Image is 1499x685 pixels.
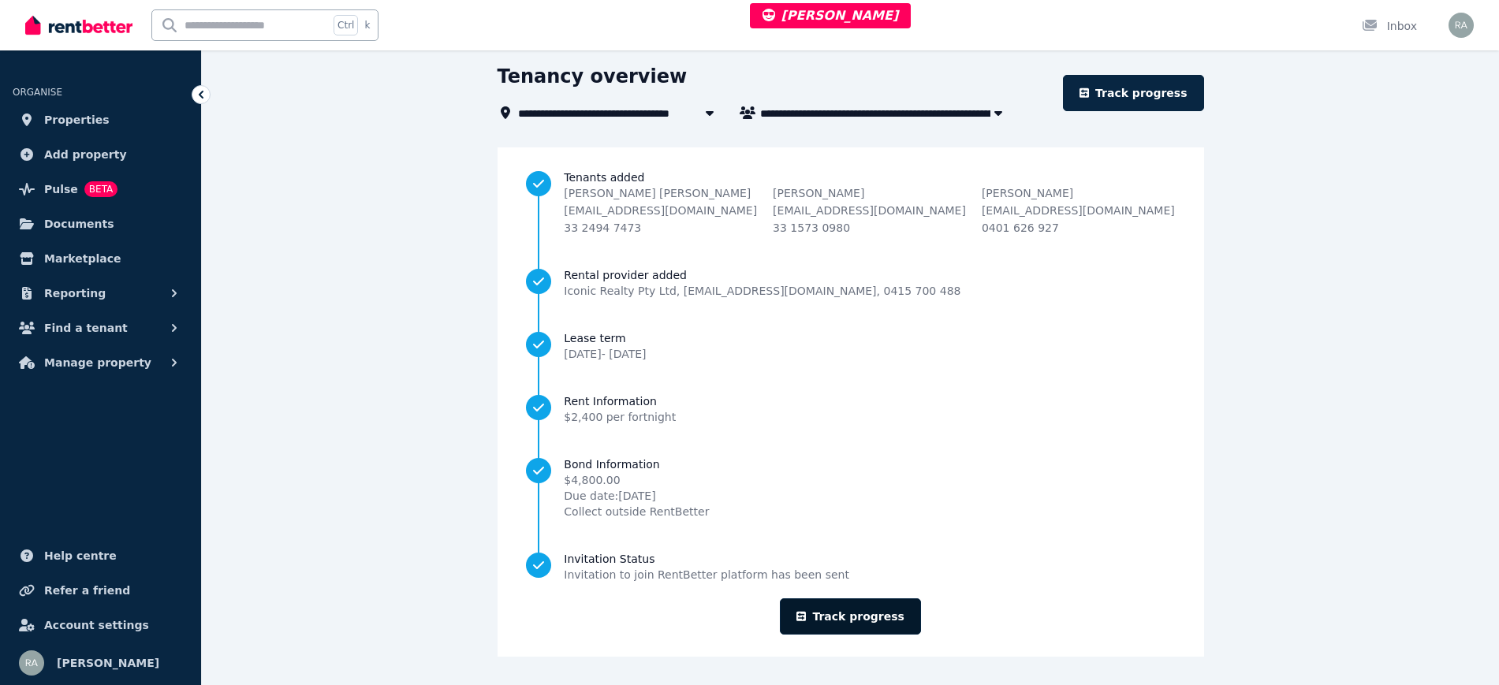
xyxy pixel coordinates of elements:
a: Rental provider addedIconic Realty Pty Ltd, [EMAIL_ADDRESS][DOMAIN_NAME], 0415 700 488 [526,267,1174,299]
a: Track progress [780,598,921,635]
a: Rent Information$2,400 per fortnight [526,393,1174,425]
a: Refer a friend [13,575,188,606]
span: [PERSON_NAME] [763,8,899,23]
span: Pulse [44,180,78,199]
p: [EMAIL_ADDRESS][DOMAIN_NAME] [773,203,966,218]
span: Due date: [DATE] [564,488,709,504]
span: Find a tenant [44,318,128,337]
span: Tenants added [564,169,1174,185]
span: Invitation Status [564,551,849,567]
a: Properties [13,104,188,136]
span: $4,800.00 [564,472,709,488]
h1: Tenancy overview [498,64,688,89]
img: Rochelle Alvarez [1449,13,1474,38]
span: ORGANISE [13,87,62,98]
span: 33 2494 7473 [564,222,641,234]
span: Iconic Realty Pty Ltd , [EMAIL_ADDRESS][DOMAIN_NAME] , 0415 700 488 [564,283,960,299]
span: Invitation to join RentBetter platform has been sent [564,567,849,583]
a: Lease term[DATE]- [DATE] [526,330,1174,362]
a: Documents [13,208,188,240]
span: Reporting [44,284,106,303]
span: Properties [44,110,110,129]
a: Add property [13,139,188,170]
img: Rochelle Alvarez [19,650,44,676]
nav: Progress [526,169,1174,583]
span: Add property [44,145,127,164]
span: [DATE] - [DATE] [564,348,646,360]
a: Bond Information$4,800.00Due date:[DATE]Collect outside RentBetter [526,456,1174,519]
p: [PERSON_NAME] [773,185,966,201]
span: Lease term [564,330,646,346]
button: Manage property [13,347,188,378]
p: [EMAIL_ADDRESS][DOMAIN_NAME] [982,203,1175,218]
div: Inbox [1362,18,1417,34]
span: 33 1573 0980 [773,222,850,234]
span: Documents [44,214,114,233]
span: Refer a friend [44,581,130,600]
span: Rent Information [564,393,676,409]
a: Account settings [13,609,188,641]
span: $2,400 per fortnight [564,411,676,423]
img: RentBetter [25,13,132,37]
span: k [364,19,370,32]
span: Rental provider added [564,267,960,283]
span: 0401 626 927 [982,222,1059,234]
p: [EMAIL_ADDRESS][DOMAIN_NAME] [564,203,757,218]
span: Account settings [44,616,149,635]
span: BETA [84,181,117,197]
a: Help centre [13,540,188,571]
p: [PERSON_NAME] [PERSON_NAME] [564,185,757,201]
button: Find a tenant [13,312,188,344]
span: Marketplace [44,249,121,268]
span: Help centre [44,546,117,565]
a: Track progress [1063,75,1204,111]
a: PulseBETA [13,173,188,205]
span: Ctrl [334,15,358,35]
span: Collect outside RentBetter [564,504,709,519]
span: Bond Information [564,456,709,472]
span: [PERSON_NAME] [57,653,159,672]
p: [PERSON_NAME] [982,185,1175,201]
button: Reporting [13,277,188,309]
a: Invitation StatusInvitation to join RentBetter platform has been sent [526,551,1174,583]
a: Tenants added[PERSON_NAME] [PERSON_NAME][EMAIL_ADDRESS][DOMAIN_NAME]33 2494 7473[PERSON_NAME][EMA... [526,169,1174,236]
a: Marketplace [13,243,188,274]
span: Manage property [44,353,151,372]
